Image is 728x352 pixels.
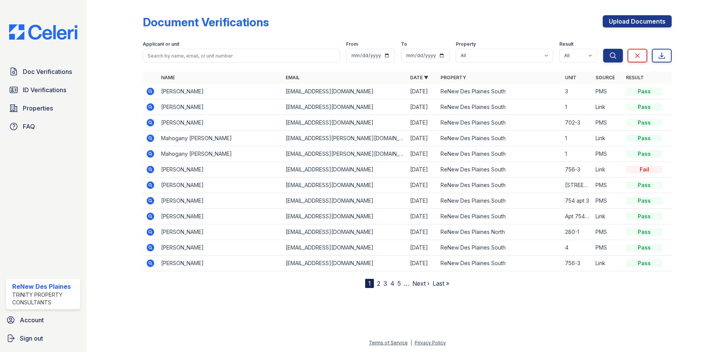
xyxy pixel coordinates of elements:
[401,41,407,47] label: To
[626,181,663,189] div: Pass
[456,41,476,47] label: Property
[592,99,623,115] td: Link
[592,84,623,99] td: PMS
[23,104,53,113] span: Properties
[407,162,437,178] td: [DATE]
[283,224,407,240] td: [EMAIL_ADDRESS][DOMAIN_NAME]
[158,193,283,209] td: [PERSON_NAME]
[369,340,408,346] a: Terms of Service
[283,115,407,131] td: [EMAIL_ADDRESS][DOMAIN_NAME]
[592,240,623,256] td: PMS
[626,213,663,220] div: Pass
[407,115,437,131] td: [DATE]
[6,119,80,134] a: FAQ
[407,146,437,162] td: [DATE]
[158,99,283,115] td: [PERSON_NAME]
[407,178,437,193] td: [DATE]
[603,15,672,27] a: Upload Documents
[562,209,592,224] td: Apt 754 unit 3
[3,331,83,346] a: Sign out
[143,15,269,29] div: Document Verifications
[286,75,300,80] a: Email
[158,256,283,271] td: [PERSON_NAME]
[437,84,562,99] td: ReNew Des Plaines South
[437,146,562,162] td: ReNew Des Plaines South
[626,166,663,173] div: Fail
[437,256,562,271] td: ReNew Des Plaines South
[592,178,623,193] td: PMS
[441,75,466,80] a: Property
[592,115,623,131] td: PMS
[158,162,283,178] td: [PERSON_NAME]
[437,240,562,256] td: ReNew Des Plaines South
[161,75,175,80] a: Name
[437,209,562,224] td: ReNew Des Plaines South
[404,279,409,288] span: …
[410,340,412,346] div: |
[3,24,83,40] img: CE_Logo_Blue-a8612792a0a2168367f1c8372b55b34899dd931a85d93a1a3d3e32e68fde9ad4.png
[565,75,576,80] a: Unit
[626,244,663,251] div: Pass
[562,146,592,162] td: 1
[562,84,592,99] td: 3
[158,209,283,224] td: [PERSON_NAME]
[283,209,407,224] td: [EMAIL_ADDRESS][DOMAIN_NAME]
[283,131,407,146] td: [EMAIL_ADDRESS][PERSON_NAME][DOMAIN_NAME]
[562,224,592,240] td: 280-1
[592,146,623,162] td: PMS
[437,193,562,209] td: ReNew Des Plaines South
[562,99,592,115] td: 1
[12,291,77,306] div: Trinity Property Consultants
[407,224,437,240] td: [DATE]
[283,256,407,271] td: [EMAIL_ADDRESS][DOMAIN_NAME]
[562,178,592,193] td: [STREET_ADDRESS]
[562,240,592,256] td: 4
[437,131,562,146] td: ReNew Des Plaines South
[410,75,428,80] a: Date ▼
[407,131,437,146] td: [DATE]
[433,280,449,287] a: Last »
[283,193,407,209] td: [EMAIL_ADDRESS][DOMAIN_NAME]
[626,259,663,267] div: Pass
[20,315,44,325] span: Account
[562,131,592,146] td: 1
[437,99,562,115] td: ReNew Des Plaines South
[407,193,437,209] td: [DATE]
[412,280,429,287] a: Next ›
[6,64,80,79] a: Doc Verifications
[626,228,663,236] div: Pass
[407,240,437,256] td: [DATE]
[23,122,35,131] span: FAQ
[20,334,43,343] span: Sign out
[562,162,592,178] td: 756-3
[592,162,623,178] td: Link
[3,312,83,328] a: Account
[365,279,374,288] div: 1
[626,119,663,126] div: Pass
[437,224,562,240] td: ReNew Des Plaines North
[407,99,437,115] td: [DATE]
[23,85,66,94] span: ID Verifications
[437,178,562,193] td: ReNew Des Plaines South
[592,256,623,271] td: Link
[398,280,401,287] a: 5
[592,193,623,209] td: PMS
[437,115,562,131] td: ReNew Des Plaines South
[6,101,80,116] a: Properties
[283,146,407,162] td: [EMAIL_ADDRESS][PERSON_NAME][DOMAIN_NAME]
[158,224,283,240] td: [PERSON_NAME]
[158,240,283,256] td: [PERSON_NAME]
[437,162,562,178] td: ReNew Des Plaines South
[562,115,592,131] td: 702-3
[283,84,407,99] td: [EMAIL_ADDRESS][DOMAIN_NAME]
[6,82,80,98] a: ID Verifications
[283,99,407,115] td: [EMAIL_ADDRESS][DOMAIN_NAME]
[143,41,179,47] label: Applicant or unit
[407,84,437,99] td: [DATE]
[23,67,72,76] span: Doc Verifications
[562,256,592,271] td: 756-3
[158,178,283,193] td: [PERSON_NAME]
[626,103,663,111] div: Pass
[626,134,663,142] div: Pass
[383,280,387,287] a: 3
